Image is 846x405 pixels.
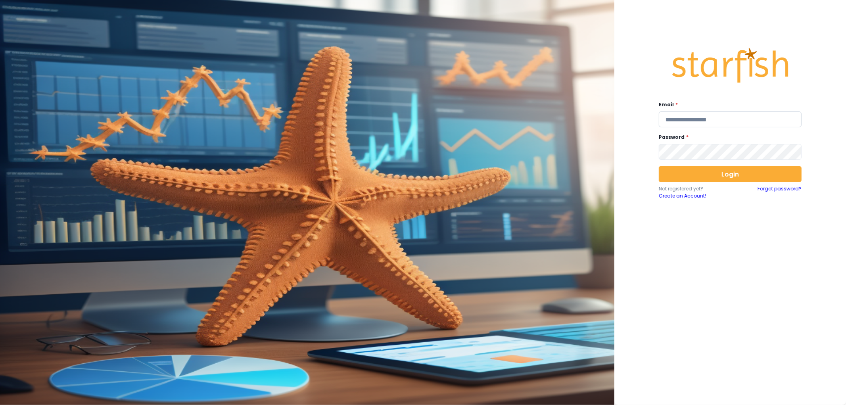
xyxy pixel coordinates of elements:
[659,134,797,141] label: Password
[671,40,790,90] img: Logo.42cb71d561138c82c4ab.png
[659,101,797,108] label: Email
[659,185,730,192] p: Not registered yet?
[659,166,802,182] button: Login
[659,192,730,200] a: Create an Account!
[758,185,802,200] a: Forgot password?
